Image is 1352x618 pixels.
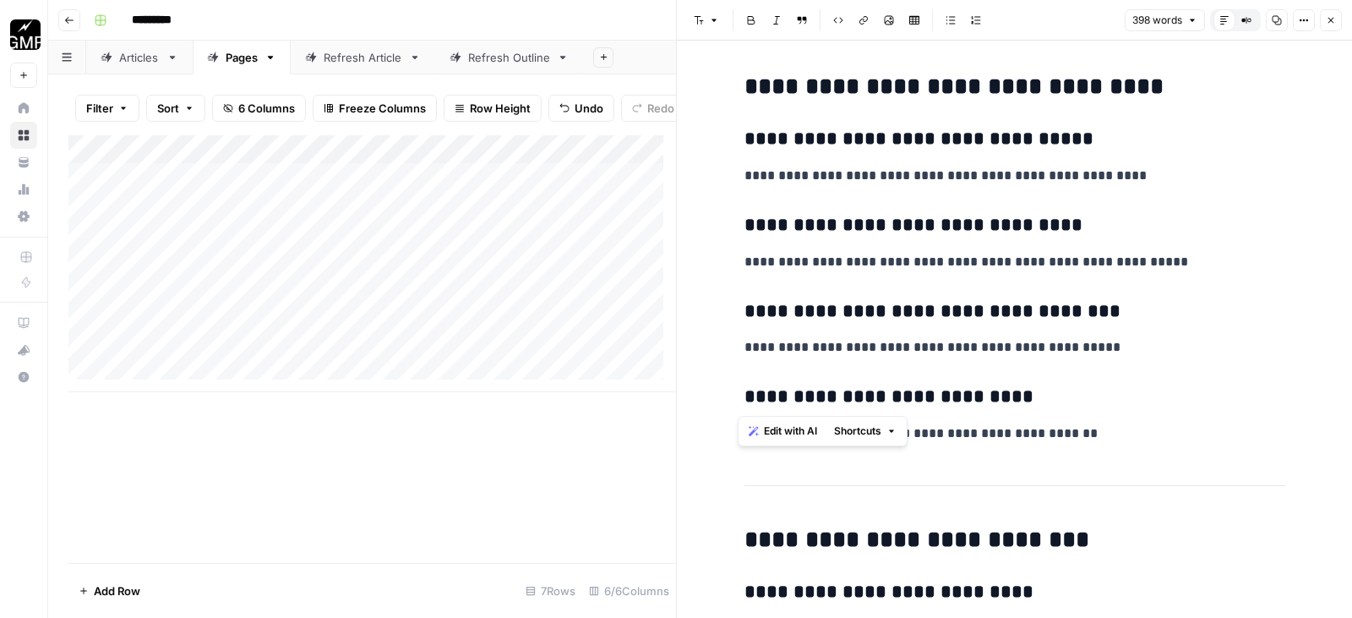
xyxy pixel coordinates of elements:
[10,14,37,56] button: Workspace: Growth Marketing Pro
[86,100,113,117] span: Filter
[435,41,583,74] a: Refresh Outline
[548,95,614,122] button: Undo
[1132,13,1182,28] span: 398 words
[10,19,41,50] img: Growth Marketing Pro Logo
[10,122,37,149] a: Browse
[212,95,306,122] button: 6 Columns
[10,336,37,364] button: What's new?
[1125,9,1205,31] button: 398 words
[10,95,37,122] a: Home
[575,100,603,117] span: Undo
[470,100,531,117] span: Row Height
[75,95,139,122] button: Filter
[647,100,674,117] span: Redo
[764,424,817,439] span: Edit with AI
[10,203,37,230] a: Settings
[444,95,542,122] button: Row Height
[193,41,291,74] a: Pages
[94,582,140,599] span: Add Row
[10,149,37,176] a: Your Data
[621,95,685,122] button: Redo
[313,95,437,122] button: Freeze Columns
[742,420,824,442] button: Edit with AI
[519,577,582,604] div: 7 Rows
[339,100,426,117] span: Freeze Columns
[10,176,37,203] a: Usage
[10,309,37,336] a: AirOps Academy
[10,364,37,391] button: Help + Support
[11,337,36,363] div: What's new?
[468,49,550,66] div: Refresh Outline
[146,95,205,122] button: Sort
[834,424,881,439] span: Shortcuts
[68,577,150,604] button: Add Row
[238,100,295,117] span: 6 Columns
[226,49,258,66] div: Pages
[86,41,193,74] a: Articles
[119,49,160,66] div: Articles
[582,577,676,604] div: 6/6 Columns
[291,41,435,74] a: Refresh Article
[157,100,179,117] span: Sort
[827,420,903,442] button: Shortcuts
[324,49,402,66] div: Refresh Article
